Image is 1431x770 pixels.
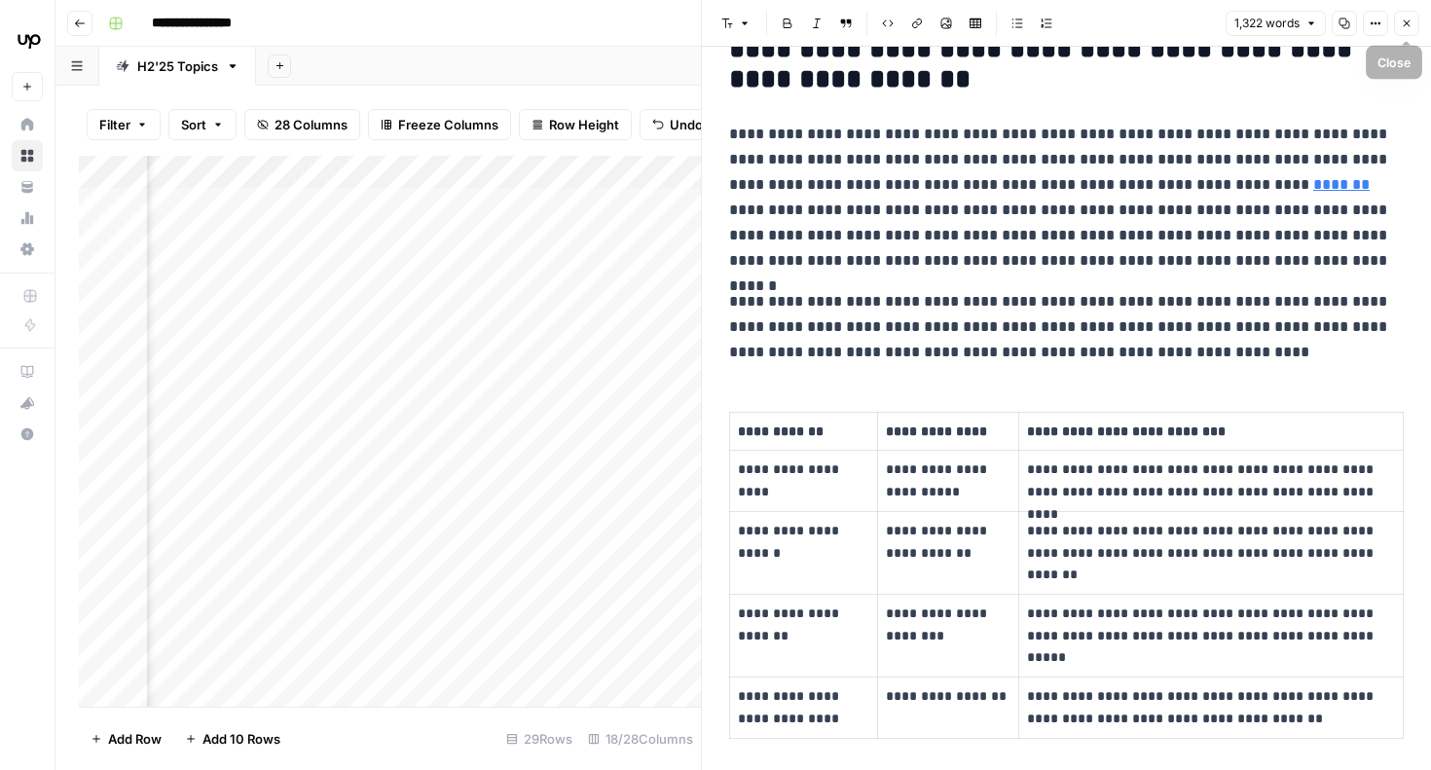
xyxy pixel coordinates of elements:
[12,22,47,57] img: Upwork Logo
[12,387,43,419] button: What's new?
[12,234,43,265] a: Settings
[99,115,130,134] span: Filter
[173,723,292,754] button: Add 10 Rows
[12,356,43,387] a: AirOps Academy
[87,109,161,140] button: Filter
[12,16,43,64] button: Workspace: Upwork
[1226,11,1326,36] button: 1,322 words
[12,140,43,171] a: Browse
[12,419,43,450] button: Help + Support
[181,115,206,134] span: Sort
[202,729,280,749] span: Add 10 Rows
[640,109,715,140] button: Undo
[108,729,162,749] span: Add Row
[398,115,498,134] span: Freeze Columns
[275,115,348,134] span: 28 Columns
[137,56,218,76] div: H2'25 Topics
[12,171,43,202] a: Your Data
[244,109,360,140] button: 28 Columns
[12,202,43,234] a: Usage
[368,109,511,140] button: Freeze Columns
[580,723,701,754] div: 18/28 Columns
[549,115,619,134] span: Row Height
[12,109,43,140] a: Home
[670,115,703,134] span: Undo
[13,388,42,418] div: What's new?
[168,109,237,140] button: Sort
[79,723,173,754] button: Add Row
[519,109,632,140] button: Row Height
[1234,15,1300,32] span: 1,322 words
[498,723,580,754] div: 29 Rows
[99,47,256,86] a: H2'25 Topics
